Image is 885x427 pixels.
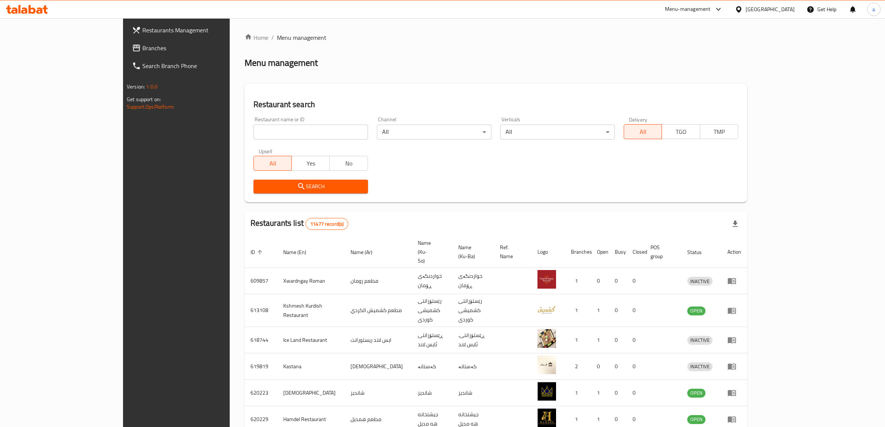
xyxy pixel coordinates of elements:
[412,327,452,353] td: ڕێستۆرانتی ئایس لاند
[345,353,412,380] td: [DEMOGRAPHIC_DATA]
[565,327,591,353] td: 1
[537,408,556,427] img: Hamdel Restaurant
[253,125,368,139] input: Search for restaurant name or ID..
[662,124,700,139] button: TGO
[532,236,565,268] th: Logo
[687,277,713,286] span: INACTIVE
[458,243,485,261] span: Name (Ku-Ba)
[609,353,627,380] td: 0
[537,356,556,374] img: Kastana
[142,44,265,52] span: Branches
[351,248,382,257] span: Name (Ar)
[259,182,362,191] span: Search
[565,236,591,268] th: Branches
[345,268,412,294] td: مطعم رومان
[650,243,672,261] span: POS group
[377,125,491,139] div: All
[727,335,741,344] div: Menu
[253,180,368,193] button: Search
[687,362,713,371] span: INACTIVE
[609,380,627,406] td: 0
[277,353,345,380] td: Kastana
[627,380,645,406] td: 0
[271,33,274,42] li: /
[609,327,627,353] td: 0
[627,353,645,380] td: 0
[245,33,747,42] nav: breadcrumb
[253,99,738,110] h2: Restaurant search
[687,415,705,424] div: OPEN
[565,353,591,380] td: 2
[306,218,348,230] div: Total records count
[591,380,609,406] td: 1
[591,236,609,268] th: Open
[565,268,591,294] td: 1
[333,158,365,169] span: No
[687,336,713,344] span: INACTIVE
[283,248,316,257] span: Name (En)
[537,270,556,289] img: Xwardngay Roman
[142,26,265,35] span: Restaurants Management
[257,158,289,169] span: All
[687,248,711,257] span: Status
[687,306,705,315] span: OPEN
[418,238,443,265] span: Name (Ku-So)
[412,380,452,406] td: شانديز
[277,327,345,353] td: Ice Land Restaurant
[452,327,494,353] td: .ڕێستۆرانتی ئایس لاند
[412,294,452,327] td: رێستۆرانتی کشمیشى كوردى
[127,94,161,104] span: Get support on:
[726,215,744,233] div: Export file
[142,61,265,70] span: Search Branch Phone
[565,294,591,327] td: 1
[665,126,697,137] span: TGO
[609,236,627,268] th: Busy
[452,380,494,406] td: شانديز
[452,268,494,294] td: خواردنگەی ڕۆمان
[665,5,711,14] div: Menu-management
[721,236,747,268] th: Action
[537,382,556,401] img: Shandiz
[126,57,271,75] a: Search Branch Phone
[627,327,645,353] td: 0
[727,306,741,315] div: Menu
[245,57,318,69] h2: Menu management
[537,300,556,318] img: Kshmesh Kurdish Restaurant
[277,380,345,406] td: [DEMOGRAPHIC_DATA]
[500,243,523,261] span: Ref. Name
[629,117,647,122] label: Delivery
[624,124,662,139] button: All
[251,218,349,230] h2: Restaurants list
[127,102,174,112] a: Support.OpsPlatform
[591,327,609,353] td: 1
[687,389,705,397] span: OPEN
[412,353,452,380] td: کەستانە
[591,268,609,294] td: 0
[277,268,345,294] td: Xwardngay Roman
[700,124,738,139] button: TMP
[452,353,494,380] td: کەستانە
[126,21,271,39] a: Restaurants Management
[727,362,741,371] div: Menu
[687,336,713,345] div: INACTIVE
[277,33,326,42] span: Menu management
[146,82,158,91] span: 1.0.0
[727,388,741,397] div: Menu
[291,156,330,171] button: Yes
[452,294,494,327] td: رێستۆرانتی کشمیشى كوردى
[251,248,265,257] span: ID
[627,268,645,294] td: 0
[727,415,741,424] div: Menu
[746,5,795,13] div: [GEOGRAPHIC_DATA]
[609,268,627,294] td: 0
[126,39,271,57] a: Branches
[537,329,556,348] img: Ice Land Restaurant
[253,156,292,171] button: All
[277,294,345,327] td: Kshmesh Kurdish Restaurant
[345,327,412,353] td: ايس لاند ريستورانت
[306,221,348,228] span: 11477 record(s)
